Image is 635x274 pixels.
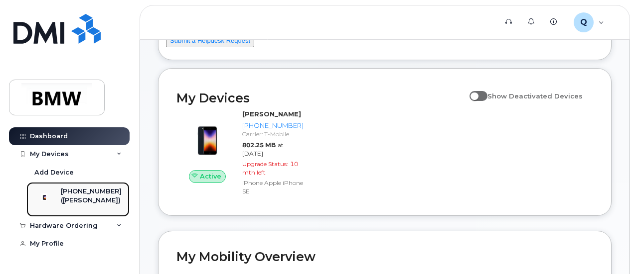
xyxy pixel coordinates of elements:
[166,35,254,47] button: Submit a Helpdesk Request
[242,160,298,176] span: 10 mth left
[580,16,587,28] span: Q
[487,92,583,100] span: Show Deactivated Devices
[176,109,308,197] a: Active[PERSON_NAME][PHONE_NUMBER]Carrier: T-Mobile802.25 MBat [DATE]Upgrade Status:10 mth leftiPh...
[242,121,304,130] div: [PHONE_NUMBER]
[166,36,254,44] a: Submit a Helpdesk Request
[242,141,276,149] span: 802.25 MB
[184,114,230,160] img: image20231002-3703462-10zne2t.jpeg
[470,87,477,94] input: Show Deactivated Devices
[242,141,284,157] span: at [DATE]
[242,110,301,118] strong: [PERSON_NAME]
[176,91,465,105] h2: My Devices
[242,160,288,168] span: Upgrade Status:
[200,172,221,181] span: Active
[592,231,628,267] iframe: Messenger Launcher
[176,249,593,264] h2: My Mobility Overview
[242,179,304,195] div: iPhone Apple iPhone SE
[567,12,611,32] div: QTC7500
[242,130,304,138] div: Carrier: T-Mobile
